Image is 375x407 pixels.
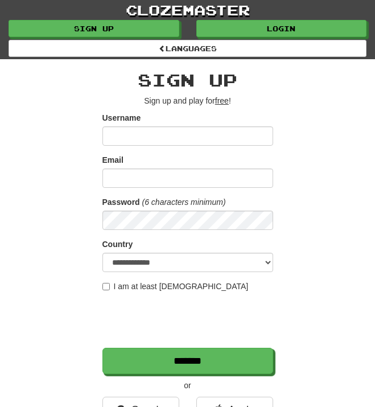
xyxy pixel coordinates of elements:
em: (6 characters minimum) [142,198,226,207]
label: Password [102,196,140,208]
label: Username [102,112,141,124]
input: I am at least [DEMOGRAPHIC_DATA] [102,283,110,290]
iframe: reCAPTCHA [102,298,275,342]
p: or [102,380,273,391]
p: Sign up and play for ! [102,95,273,106]
a: Languages [9,40,366,57]
label: I am at least [DEMOGRAPHIC_DATA] [102,281,249,292]
label: Country [102,239,133,250]
h2: Sign up [102,71,273,89]
label: Email [102,154,123,166]
a: Login [196,20,367,37]
u: free [215,96,229,105]
a: Sign up [9,20,179,37]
